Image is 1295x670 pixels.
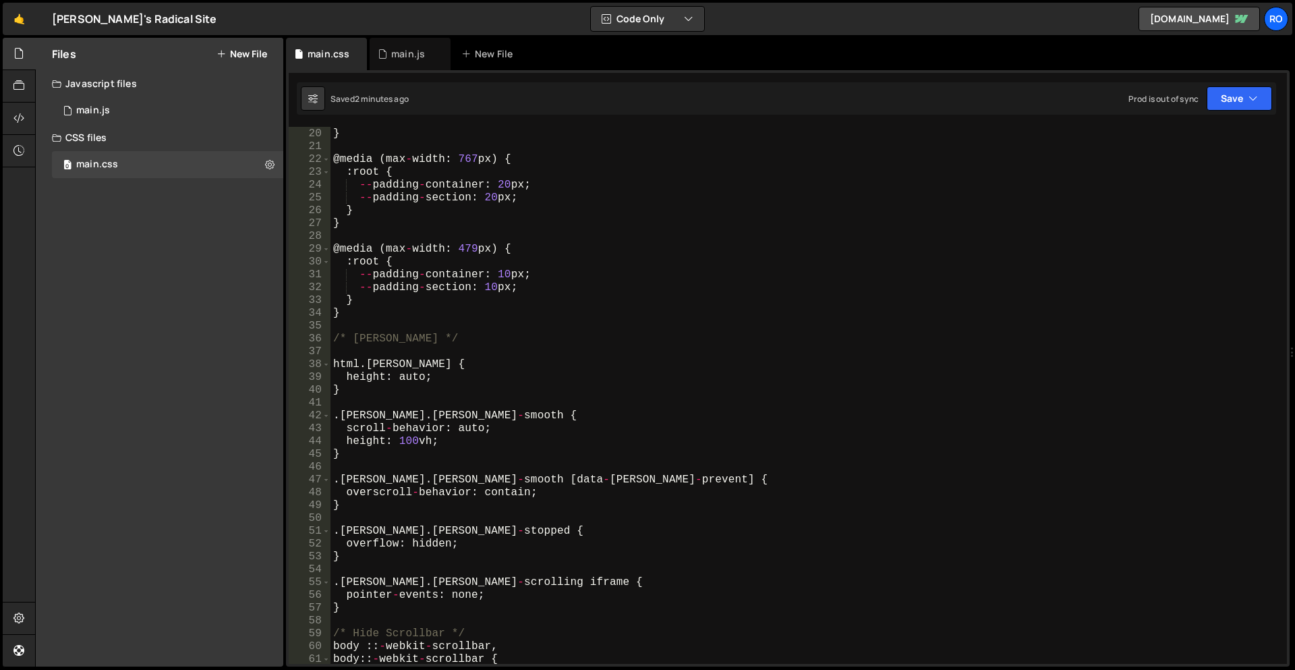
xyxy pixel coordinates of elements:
button: Code Only [591,7,704,31]
span: 0 [63,161,71,171]
div: Saved [330,93,409,105]
h2: Files [52,47,76,61]
button: New File [217,49,267,59]
div: main.css [76,159,118,171]
div: 60 [289,640,330,653]
div: Javascript files [36,70,283,97]
div: 30 [289,256,330,269]
div: 39 [289,371,330,384]
div: 51 [289,525,330,538]
div: 27 [289,217,330,230]
div: 49 [289,499,330,512]
div: main.js [391,47,425,61]
div: [PERSON_NAME]'s Radical Site [52,11,217,27]
div: 16726/45739.css [52,151,288,178]
div: 35 [289,320,330,333]
div: 22 [289,153,330,166]
a: 🤙 [3,3,36,35]
div: 44 [289,435,330,448]
div: 50 [289,512,330,525]
div: 28 [289,230,330,243]
div: 34 [289,307,330,320]
div: 46 [289,461,330,474]
div: CSS files [36,124,283,151]
div: 56 [289,589,330,602]
div: 43 [289,422,330,435]
div: 16726/45737.js [52,97,283,124]
div: 59 [289,627,330,640]
div: 55 [289,576,330,589]
div: 2 minutes ago [355,93,409,105]
div: 52 [289,538,330,551]
div: 31 [289,269,330,281]
div: 40 [289,384,330,397]
div: 42 [289,410,330,422]
div: 48 [289,486,330,499]
a: [DOMAIN_NAME] [1139,7,1260,31]
button: Save [1207,86,1272,111]
div: 41 [289,397,330,410]
div: 61 [289,653,330,666]
div: 37 [289,345,330,358]
div: New File [461,47,518,61]
div: Prod is out of sync [1128,93,1199,105]
div: 47 [289,474,330,486]
div: 32 [289,281,330,294]
div: 53 [289,551,330,563]
div: 26 [289,204,330,217]
div: 29 [289,243,330,256]
div: main.js [76,105,110,117]
div: 33 [289,294,330,307]
div: 24 [289,179,330,192]
div: 45 [289,448,330,461]
div: 58 [289,615,330,627]
div: 54 [289,563,330,576]
div: 21 [289,140,330,153]
div: 57 [289,602,330,615]
div: 25 [289,192,330,204]
div: 20 [289,128,330,140]
div: 23 [289,166,330,179]
div: main.css [308,47,349,61]
div: 38 [289,358,330,371]
div: 36 [289,333,330,345]
a: Ro [1264,7,1288,31]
